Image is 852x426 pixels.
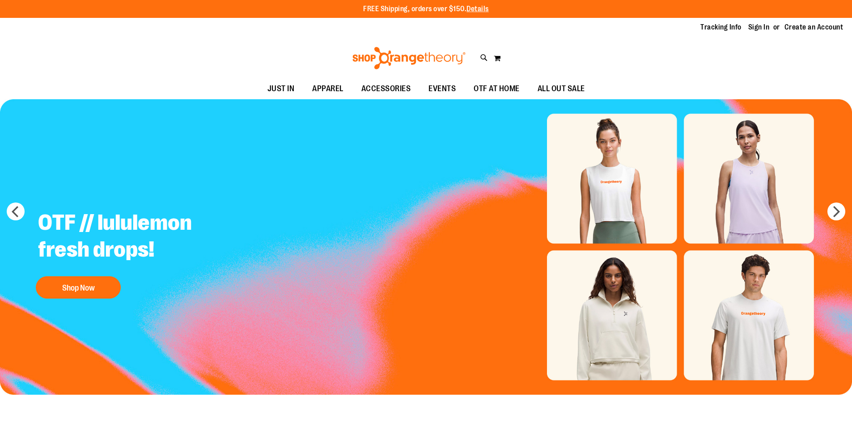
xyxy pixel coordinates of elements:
button: next [827,202,845,220]
span: ALL OUT SALE [538,79,585,99]
span: ACCESSORIES [361,79,411,99]
a: Sign In [748,22,770,32]
a: Tracking Info [700,22,742,32]
span: JUST IN [267,79,295,99]
span: EVENTS [428,79,456,99]
p: FREE Shipping, orders over $150. [363,4,489,14]
a: Details [466,5,489,13]
img: Shop Orangetheory [351,47,467,69]
button: prev [7,202,25,220]
button: Shop Now [36,276,121,299]
a: OTF // lululemon fresh drops! Shop Now [31,202,254,303]
span: APPAREL [312,79,343,99]
span: OTF AT HOME [474,79,520,99]
a: Create an Account [784,22,844,32]
h2: OTF // lululemon fresh drops! [31,202,254,272]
